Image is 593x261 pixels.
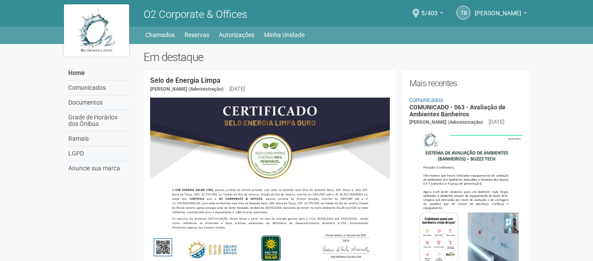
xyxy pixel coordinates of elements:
a: LGPD [66,146,131,161]
img: logo.jpg [64,4,129,57]
a: Comunicados [409,97,443,103]
a: COMUNICADO - 063 - Avaliação de Ambientes Banheiros [409,104,506,117]
h2: Em destaque [144,51,529,64]
a: Selo de Energia Limpa [150,76,221,85]
span: O2 Corporate & Offices [144,8,247,20]
span: [PERSON_NAME] (Administração) [150,86,224,92]
a: Documentos [66,95,131,110]
div: [DATE] [489,118,504,126]
a: [PERSON_NAME] [475,11,527,18]
a: Reservas [184,29,209,41]
a: Comunicados [66,81,131,95]
span: Tatiana Buxbaum Grecco [475,1,521,17]
a: Anuncie sua marca [66,161,131,176]
a: Home [66,66,131,81]
a: Autorizações [219,29,255,41]
a: Grade de Horários dos Ônibus [66,110,131,132]
a: Chamados [145,29,175,41]
a: TB [456,6,470,20]
span: [PERSON_NAME] (Administração) [409,119,483,125]
a: Minha Unidade [264,29,305,41]
div: [DATE] [229,85,245,93]
span: 5/403 [421,1,438,17]
a: Ramais [66,132,131,146]
a: 5/403 [421,11,443,18]
h2: Mais recentes [409,77,523,90]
